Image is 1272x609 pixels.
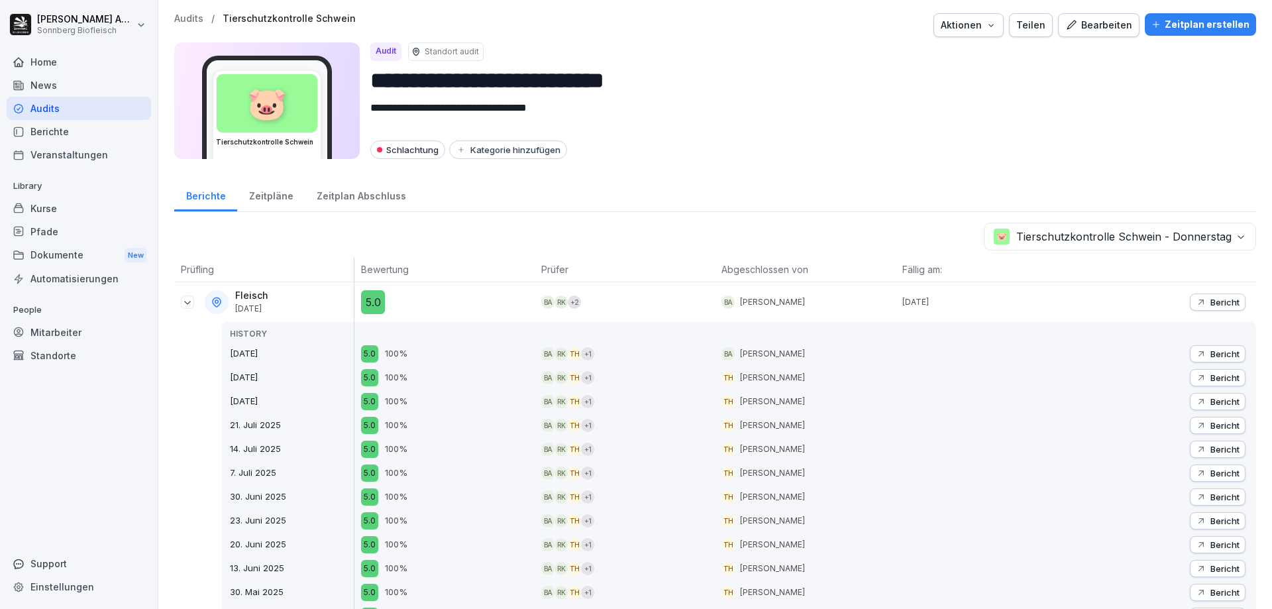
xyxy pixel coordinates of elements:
[1210,297,1240,307] p: Bericht
[581,419,594,432] div: + 1
[230,371,354,384] p: [DATE]
[541,419,555,432] div: BA
[7,321,151,344] a: Mitarbeiter
[7,300,151,321] p: People
[555,490,568,504] div: RK
[568,395,581,408] div: TH
[581,562,594,575] div: + 1
[230,586,354,599] p: 30. Mai 2025
[740,467,805,479] p: [PERSON_NAME]
[535,257,715,282] th: Prüfer
[721,586,735,599] div: TH
[7,50,151,74] a: Home
[7,97,151,120] a: Audits
[181,262,347,276] p: Prüfling
[555,347,568,360] div: RK
[7,575,151,598] a: Einstellungen
[385,586,407,599] p: 100%
[1210,492,1240,502] p: Bericht
[740,419,805,431] p: [PERSON_NAME]
[721,562,735,575] div: TH
[230,395,354,408] p: [DATE]
[370,140,445,159] div: Schlachtung
[7,74,151,97] div: News
[385,371,407,384] p: 100%
[305,178,417,211] a: Zeitplan Abschluss
[740,348,805,360] p: [PERSON_NAME]
[568,467,581,480] div: TH
[740,396,805,408] p: [PERSON_NAME]
[555,296,568,309] div: RK
[385,443,407,456] p: 100%
[1058,13,1139,37] button: Bearbeiten
[174,178,237,211] div: Berichte
[230,419,354,432] p: 21. Juli 2025
[235,304,268,313] p: [DATE]
[555,419,568,432] div: RK
[555,562,568,575] div: RK
[385,395,407,408] p: 100%
[568,586,581,599] div: TH
[1190,488,1245,506] button: Bericht
[361,345,378,362] div: 5.0
[174,13,203,25] a: Audits
[581,395,594,408] div: + 1
[721,296,735,309] div: BA
[721,347,735,360] div: BA
[1190,584,1245,601] button: Bericht
[555,443,568,456] div: RK
[721,538,735,551] div: TH
[555,467,568,480] div: RK
[237,178,305,211] div: Zeitpläne
[385,538,407,551] p: 100%
[581,538,594,551] div: + 1
[7,552,151,575] div: Support
[581,586,594,599] div: + 1
[721,490,735,504] div: TH
[541,443,555,456] div: BA
[581,347,594,360] div: + 1
[721,395,735,408] div: TH
[361,512,378,529] div: 5.0
[230,514,354,527] p: 23. Juni 2025
[230,490,354,504] p: 30. Juni 2025
[1210,468,1240,478] p: Bericht
[7,267,151,290] a: Automatisierungen
[902,296,1076,308] p: [DATE]
[361,417,378,434] div: 5.0
[7,344,151,367] a: Standorte
[568,347,581,360] div: TH
[740,491,805,503] p: [PERSON_NAME]
[230,538,354,551] p: 20. Juni 2025
[555,586,568,599] div: RK
[941,18,996,32] div: Aktionen
[1210,372,1240,383] p: Bericht
[361,262,528,276] p: Bewertung
[449,140,567,159] button: Kategorie hinzufügen
[1190,393,1245,410] button: Bericht
[361,290,385,314] div: 5.0
[1210,420,1240,431] p: Bericht
[740,563,805,575] p: [PERSON_NAME]
[1210,539,1240,550] p: Bericht
[361,441,378,458] div: 5.0
[7,120,151,143] a: Berichte
[541,490,555,504] div: BA
[7,243,151,268] div: Dokumente
[740,539,805,551] p: [PERSON_NAME]
[896,257,1076,282] th: Fällig am:
[1065,18,1132,32] div: Bearbeiten
[740,586,805,598] p: [PERSON_NAME]
[740,443,805,455] p: [PERSON_NAME]
[1190,441,1245,458] button: Bericht
[37,26,134,35] p: Sonnberg Biofleisch
[555,371,568,384] div: RK
[581,443,594,456] div: + 1
[7,176,151,197] p: Library
[425,46,479,58] p: Standort audit
[1190,465,1245,482] button: Bericht
[721,443,735,456] div: TH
